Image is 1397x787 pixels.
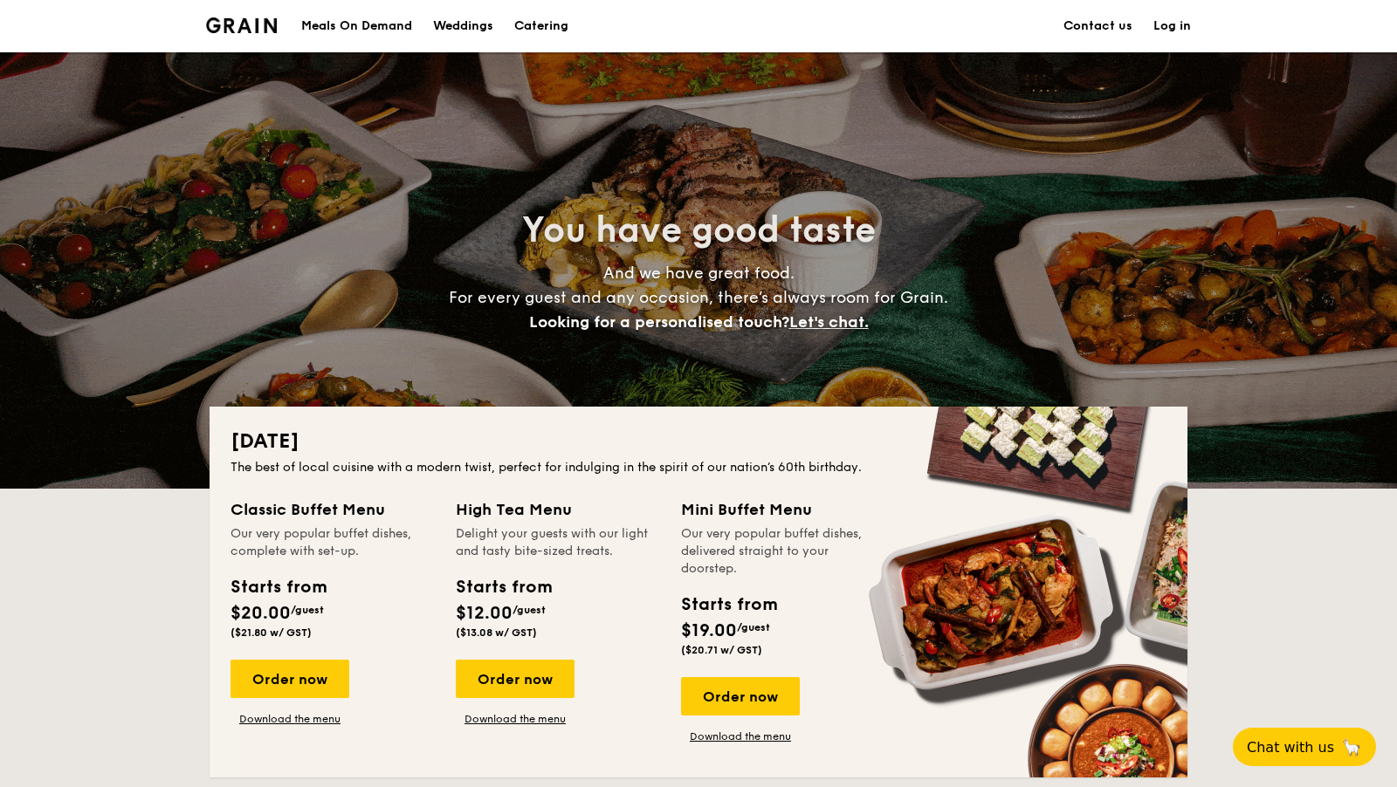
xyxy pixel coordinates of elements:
[231,626,312,639] span: ($21.80 w/ GST)
[1247,739,1334,756] span: Chat with us
[231,459,1166,476] div: The best of local cuisine with a modern twist, perfect for indulging in the spirit of our nation’...
[456,712,575,726] a: Download the menu
[456,574,551,600] div: Starts from
[681,497,885,522] div: Mini Buffet Menu
[681,525,885,578] div: Our very popular buffet dishes, delivered straight to your doorstep.
[513,604,546,616] span: /guest
[456,626,537,639] span: ($13.08 w/ GST)
[231,603,291,624] span: $20.00
[681,644,762,656] span: ($20.71 w/ GST)
[681,592,776,618] div: Starts from
[291,604,324,616] span: /guest
[231,660,349,698] div: Order now
[231,497,435,522] div: Classic Buffet Menu
[681,729,800,743] a: Download the menu
[681,620,737,641] span: $19.00
[1341,737,1362,757] span: 🦙
[456,525,660,560] div: Delight your guests with our light and tasty bite-sized treats.
[456,660,575,698] div: Order now
[231,574,326,600] div: Starts from
[789,312,869,332] span: Let's chat.
[231,525,435,560] div: Our very popular buffet dishes, complete with set-up.
[737,621,770,633] span: /guest
[231,712,349,726] a: Download the menu
[206,17,277,33] img: Grain
[231,428,1166,455] h2: [DATE]
[1233,728,1376,766] button: Chat with us🦙
[456,603,513,624] span: $12.00
[206,17,277,33] a: Logotype
[681,677,800,715] div: Order now
[456,497,660,522] div: High Tea Menu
